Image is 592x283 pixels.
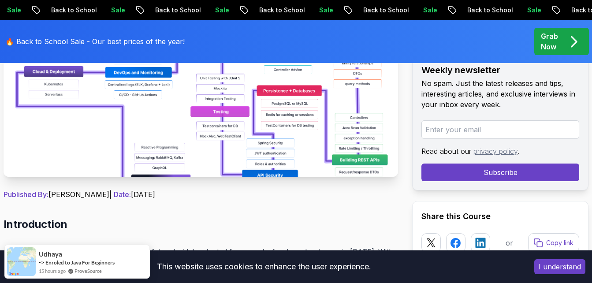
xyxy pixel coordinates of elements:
h2: Introduction [4,217,398,231]
h2: Share this Course [421,210,579,223]
p: Copy link [546,238,573,247]
span: Udhaya [39,250,62,258]
h2: Weekly newsletter [421,64,579,76]
p: Sale [542,6,570,15]
p: Back to School [482,6,542,15]
span: -> [39,259,45,266]
p: Grab Now [541,31,558,52]
button: Accept cookies [534,259,585,274]
a: privacy policy [473,147,518,156]
input: Enter your email [421,120,579,139]
p: or [506,238,513,248]
a: Enroled to Java For Beginners [45,259,115,266]
p: Back to School [274,6,334,15]
p: Back to School [66,6,126,15]
p: No spam. Just the latest releases and tips, interesting articles, and exclusive interviews in you... [421,78,579,110]
p: Read about our . [421,146,579,156]
a: ProveSource [74,267,102,275]
button: Copy link [528,233,579,253]
span: Published By: [4,190,48,199]
p: Sale [334,6,362,15]
p: Sale [22,6,50,15]
p: [PERSON_NAME] | [DATE] [4,189,398,200]
p: 🔥 Back to School Sale - Our best prices of the year! [5,36,185,47]
div: This website uses cookies to enhance the user experience. [7,257,521,276]
p: Back to School [170,6,230,15]
p: Sale [438,6,466,15]
span: Date: [114,190,131,199]
p: Sale [126,6,154,15]
p: Back to School [378,6,438,15]
button: Subscribe [421,164,579,181]
p: Sale [230,6,258,15]
img: provesource social proof notification image [7,247,36,276]
span: 15 hours ago [39,267,66,275]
